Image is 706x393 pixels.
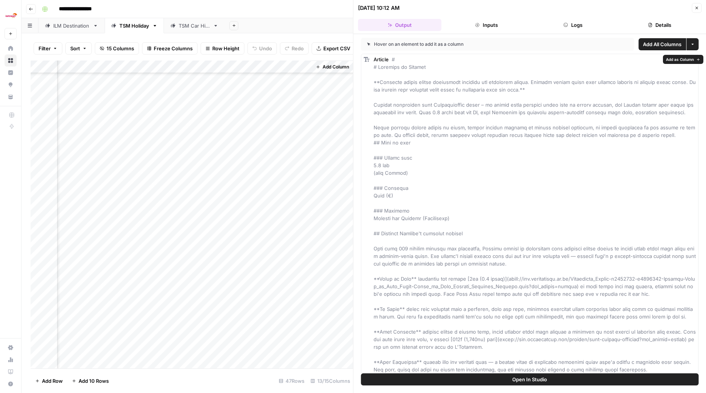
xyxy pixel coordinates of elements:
[531,19,615,31] button: Logs
[307,375,353,387] div: 13/15 Columns
[70,45,80,52] span: Sort
[445,19,528,31] button: Inputs
[638,38,686,50] button: Add All Columns
[5,54,17,67] a: Browse
[212,45,239,52] span: Row Height
[119,22,149,30] div: TSM Holiday
[358,19,442,31] button: Output
[5,9,18,22] img: Ice Travel Group Logo
[618,19,701,31] button: Details
[323,45,350,52] span: Export CSV
[5,42,17,54] a: Home
[39,18,105,33] a: ILM Destination
[312,42,355,54] button: Export CSV
[79,377,109,385] span: Add 10 Rows
[666,56,694,62] span: Add as Column
[5,354,17,366] a: Usage
[34,42,62,54] button: Filter
[67,375,113,387] button: Add 10 Rows
[643,40,681,48] span: Add All Columns
[164,18,225,33] a: TSM Car Hire
[179,22,210,30] div: TSM Car Hire
[5,79,17,91] a: Opportunities
[5,342,17,354] a: Settings
[154,45,193,52] span: Freeze Columns
[201,42,244,54] button: Row Height
[374,56,389,62] span: Article
[105,18,164,33] a: TSM Holiday
[42,377,63,385] span: Add Row
[107,45,134,52] span: 15 Columns
[276,375,307,387] div: 47 Rows
[292,45,304,52] span: Redo
[5,67,17,79] a: Insights
[142,42,198,54] button: Freeze Columns
[280,42,309,54] button: Redo
[361,373,699,385] button: Open In Studio
[31,375,67,387] button: Add Row
[53,22,90,30] div: ILM Destination
[663,55,703,64] button: Add as Column
[358,4,400,12] div: [DATE] 10:12 AM
[247,42,277,54] button: Undo
[323,64,349,70] span: Add Column
[5,91,17,103] a: Your Data
[5,366,17,378] a: Learning Hub
[5,378,17,390] button: Help + Support
[39,45,51,52] span: Filter
[512,376,547,383] span: Open In Studio
[367,41,546,48] div: Hover on an element to add it as a column
[313,62,352,72] button: Add Column
[65,42,92,54] button: Sort
[5,6,17,25] button: Workspace: Ice Travel Group
[259,45,272,52] span: Undo
[95,42,139,54] button: 15 Columns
